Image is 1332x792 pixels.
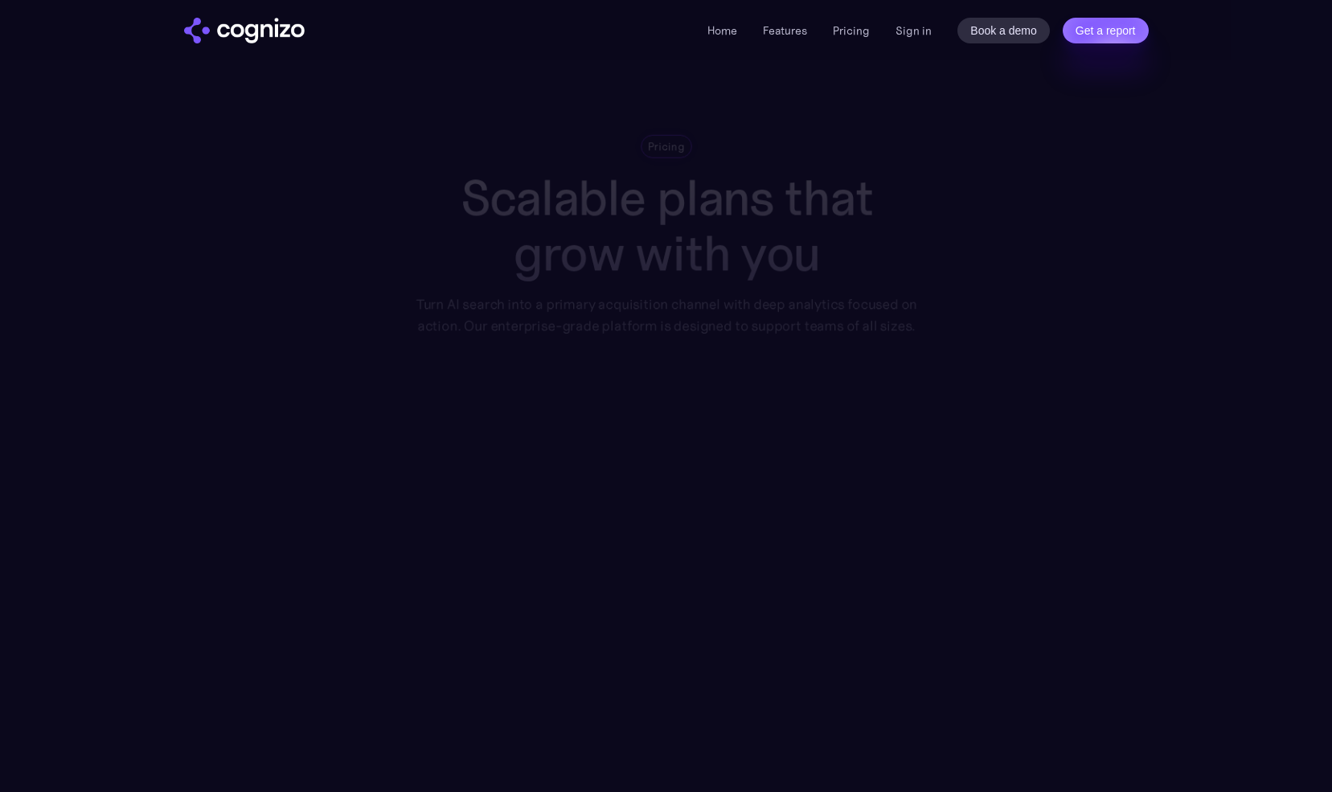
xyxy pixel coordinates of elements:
[957,18,1050,43] a: Book a demo
[763,23,807,38] a: Features
[404,293,928,337] div: Turn AI search into a primary acquisition channel with deep analytics focused on action. Our ente...
[707,23,737,38] a: Home
[896,21,932,40] a: Sign in
[833,23,870,38] a: Pricing
[184,18,305,43] img: cognizo logo
[404,170,928,281] h1: Scalable plans that grow with you
[184,18,305,43] a: home
[648,139,685,154] div: Pricing
[1063,18,1149,43] a: Get a report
